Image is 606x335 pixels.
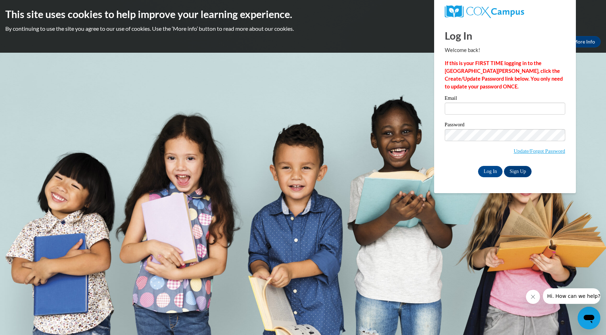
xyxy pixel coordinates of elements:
[445,46,565,54] p: Welcome back!
[445,5,524,18] img: COX Campus
[478,166,503,177] input: Log In
[5,7,601,21] h2: This site uses cookies to help improve your learning experience.
[567,36,601,47] a: More Info
[445,5,565,18] a: COX Campus
[578,307,600,329] iframe: Button to launch messaging window
[543,288,600,304] iframe: Message from company
[5,25,601,33] p: By continuing to use the site you agree to our use of cookies. Use the ‘More info’ button to read...
[445,122,565,129] label: Password
[445,60,563,89] strong: If this is your FIRST TIME logging in to the [GEOGRAPHIC_DATA][PERSON_NAME], click the Create/Upd...
[526,290,540,304] iframe: Close message
[514,148,565,154] a: Update/Forgot Password
[445,96,565,103] label: Email
[445,28,565,43] h1: Log In
[504,166,532,177] a: Sign Up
